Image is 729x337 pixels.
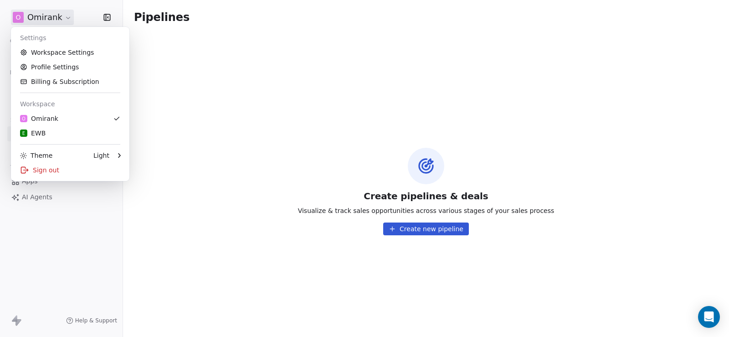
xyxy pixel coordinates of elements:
[22,115,26,122] span: O
[15,45,126,60] a: Workspace Settings
[15,31,126,45] div: Settings
[15,163,126,177] div: Sign out
[93,151,109,160] div: Light
[20,114,58,123] div: Omirank
[22,130,25,137] span: E
[15,74,126,89] a: Billing & Subscription
[20,151,52,160] div: Theme
[20,129,46,138] div: EWB
[15,60,126,74] a: Profile Settings
[15,97,126,111] div: Workspace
